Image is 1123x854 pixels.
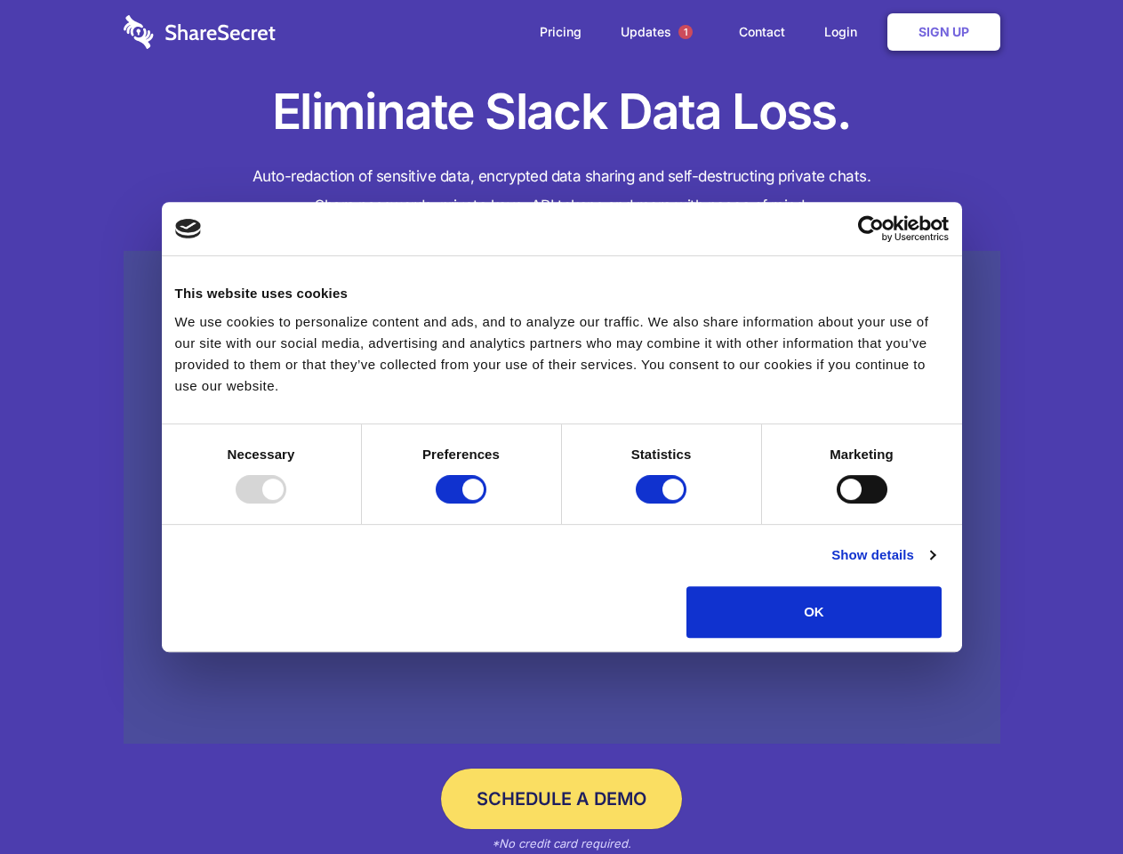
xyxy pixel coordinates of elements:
button: OK [686,586,942,638]
h4: Auto-redaction of sensitive data, encrypted data sharing and self-destructing private chats. Shar... [124,162,1000,221]
a: Login [806,4,884,60]
strong: Statistics [631,447,692,462]
strong: Marketing [830,447,894,462]
h1: Eliminate Slack Data Loss. [124,80,1000,144]
div: This website uses cookies [175,283,949,304]
a: Usercentrics Cookiebot - opens in a new window [793,215,949,242]
span: 1 [678,25,693,39]
a: Schedule a Demo [441,769,682,829]
a: Contact [721,4,803,60]
img: logo-wordmark-white-trans-d4663122ce5f474addd5e946df7df03e33cb6a1c49d2221995e7729f52c070b2.svg [124,15,276,49]
a: Pricing [522,4,599,60]
strong: Necessary [228,447,295,462]
strong: Preferences [422,447,500,462]
img: logo [175,219,202,238]
a: Show details [831,544,934,566]
em: *No credit card required. [492,836,631,850]
a: Wistia video thumbnail [124,251,1000,745]
a: Sign Up [887,13,1000,51]
div: We use cookies to personalize content and ads, and to analyze our traffic. We also share informat... [175,311,949,397]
